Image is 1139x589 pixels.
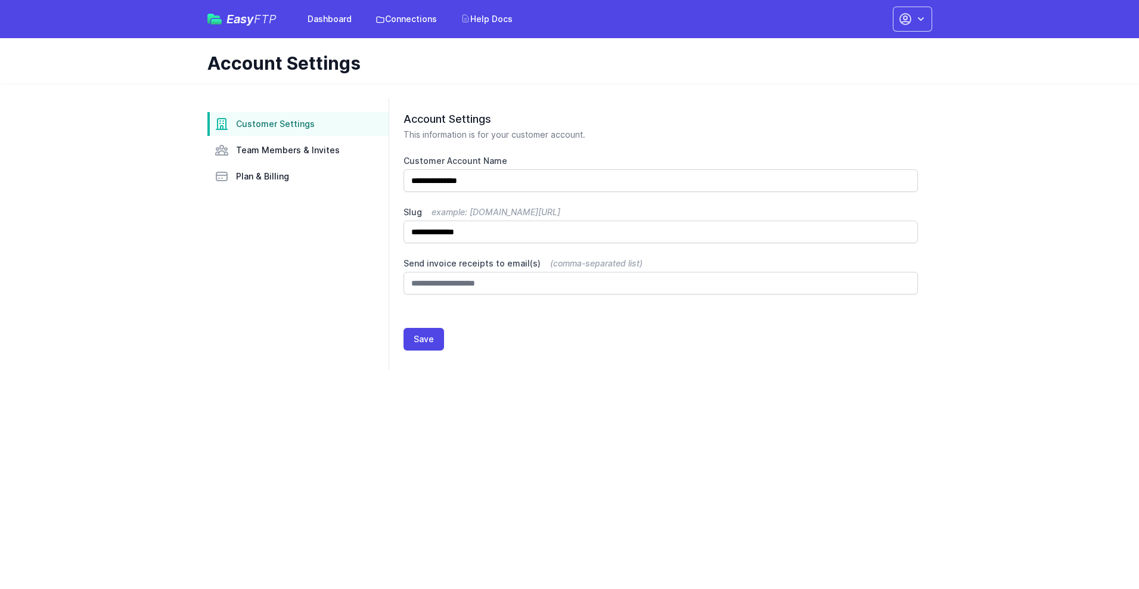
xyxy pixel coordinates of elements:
a: Connections [368,8,444,30]
a: Dashboard [300,8,359,30]
span: Team Members & Invites [236,144,340,156]
a: Help Docs [454,8,520,30]
p: This information is for your customer account. [404,129,918,141]
a: EasyFTP [207,13,277,25]
label: Send invoice receipts to email(s) [404,258,918,269]
label: Customer Account Name [404,155,918,167]
a: Plan & Billing [207,165,389,188]
span: Easy [226,13,277,25]
a: Team Members & Invites [207,138,389,162]
span: Plan & Billing [236,170,289,182]
span: (comma-separated list) [550,258,643,268]
label: Slug [404,206,918,218]
span: example: [DOMAIN_NAME][URL] [432,207,560,217]
h2: Account Settings [404,112,918,126]
button: Save [404,328,444,351]
img: easyftp_logo.png [207,14,222,24]
span: Customer Settings [236,118,315,130]
h1: Account Settings [207,52,923,74]
span: FTP [254,12,277,26]
a: Customer Settings [207,112,389,136]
